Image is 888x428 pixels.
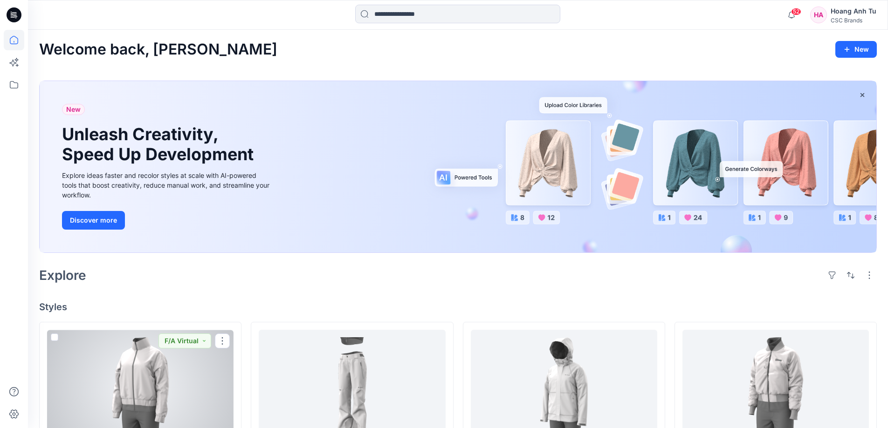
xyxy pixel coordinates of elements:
[831,6,876,17] div: Hoang Anh Tu
[835,41,877,58] button: New
[39,268,86,283] h2: Explore
[62,211,272,230] a: Discover more
[62,211,125,230] button: Discover more
[62,124,258,164] h1: Unleash Creativity, Speed Up Development
[62,170,272,200] div: Explore ideas faster and recolor styles at scale with AI-powered tools that boost creativity, red...
[831,17,876,24] div: CSC Brands
[791,8,801,15] span: 52
[810,7,827,23] div: HA
[39,41,277,58] h2: Welcome back, [PERSON_NAME]
[66,104,81,115] span: New
[39,301,877,313] h4: Styles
